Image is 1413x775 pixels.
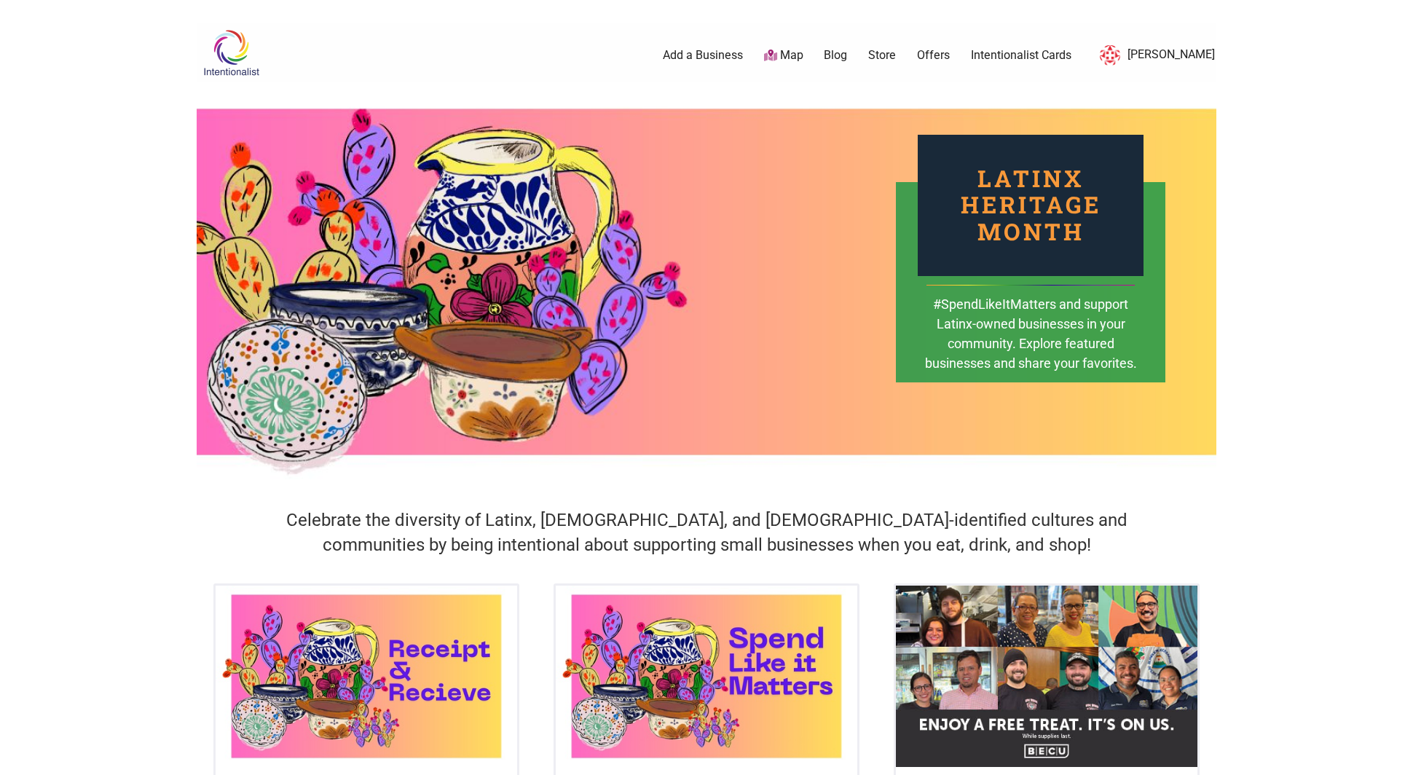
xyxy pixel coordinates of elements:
h4: Celebrate the diversity of Latinx, [DEMOGRAPHIC_DATA], and [DEMOGRAPHIC_DATA]-identified cultures... [248,508,1165,557]
a: Blog [824,47,847,63]
a: Store [868,47,896,63]
div: Latinx Heritage Month [918,135,1144,276]
img: Equity in Action - Latinx Heritage Month [896,586,1197,766]
a: Offers [917,47,950,63]
img: Latinx / Hispanic Heritage Month [216,586,517,766]
a: Map [764,47,803,64]
img: Intentionalist [197,29,266,76]
a: Add a Business [663,47,743,63]
div: #SpendLikeItMatters and support Latinx-owned businesses in your community. Explore featured busin... [924,294,1138,394]
img: Latinx / Hispanic Heritage Month [556,586,857,766]
a: [PERSON_NAME] [1093,42,1215,68]
a: Intentionalist Cards [971,47,1071,63]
